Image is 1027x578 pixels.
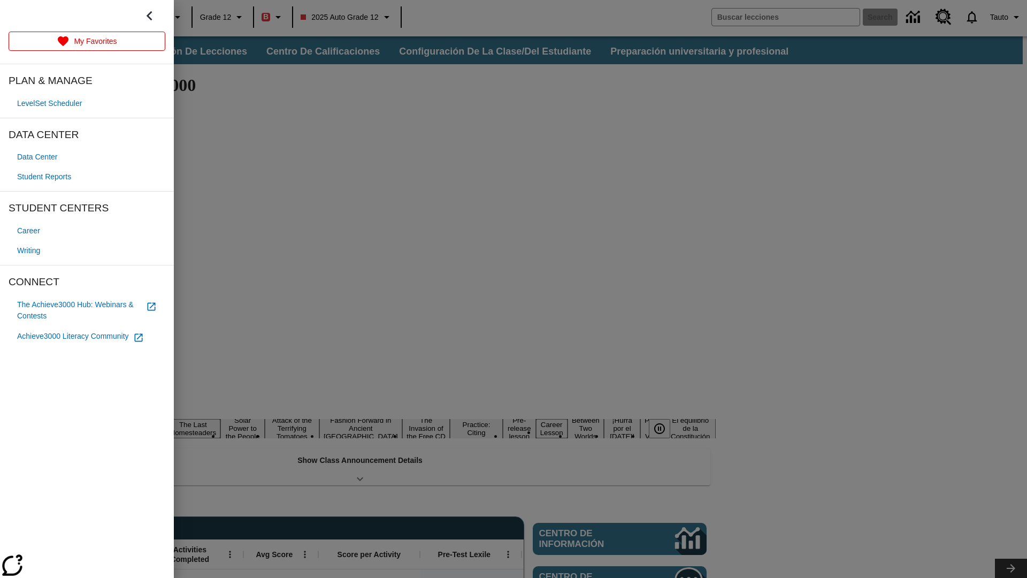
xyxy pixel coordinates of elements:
a: Student Reports [9,167,165,187]
span: DATA CENTER [9,127,165,143]
span: Achieve3000 Literacy Community [17,331,129,342]
span: PLAN & MANAGE [9,73,165,89]
a: Achieve3000 Literacy Community [9,326,165,347]
span: Writing [17,245,40,256]
span: Data Center [17,151,57,163]
span: LevelSet Scheduler [17,98,82,109]
a: Data Center [9,147,165,167]
span: CONNECT [9,274,165,291]
a: LevelSet Scheduler [9,94,165,113]
span: STUDENT CENTERS [9,200,165,217]
p: My Favorites [74,36,117,47]
a: Writing [9,241,165,261]
span: Student Reports [17,171,71,182]
a: The Achieve3000 Hub: Webinars & Contests [9,295,165,326]
span: The Achieve3000 Hub: Webinars & Contests [17,299,142,322]
span: Career [17,225,40,237]
a: Career [9,221,165,241]
a: My Favorites [9,32,165,51]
